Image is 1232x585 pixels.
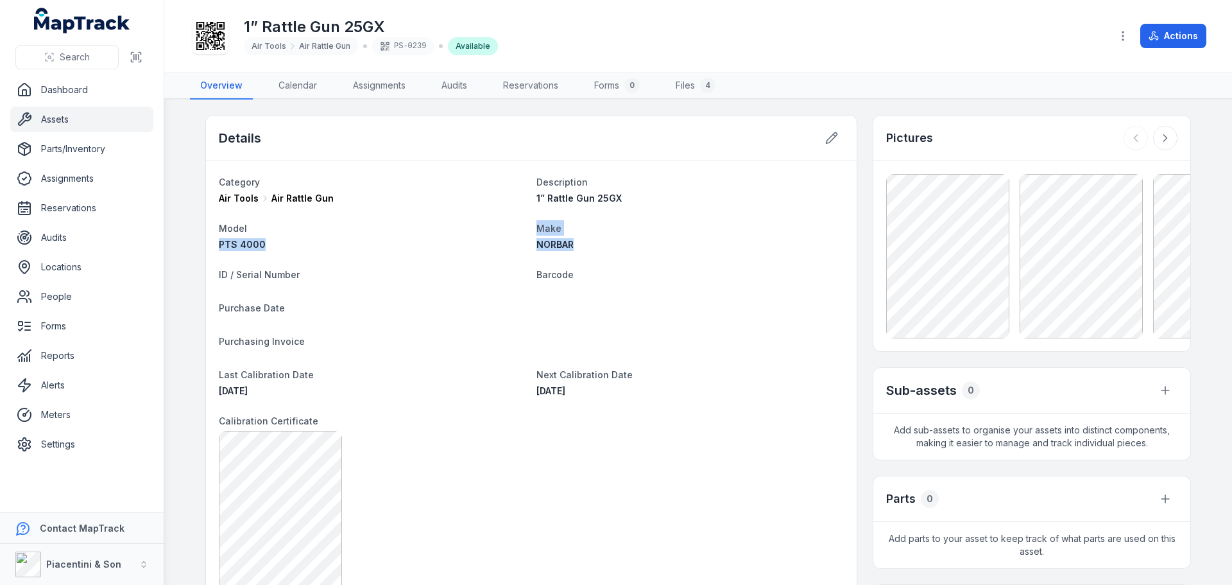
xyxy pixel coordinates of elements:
[219,415,318,426] span: Calibration Certificate
[10,77,153,103] a: Dashboard
[219,192,259,205] span: Air Tools
[219,369,314,380] span: Last Calibration Date
[921,490,939,508] div: 0
[219,385,248,396] time: 29/04/2025, 12:00:00 am
[219,177,260,188] span: Category
[448,37,498,55] div: Available
[219,336,305,347] span: Purchasing Invoice
[536,193,622,204] span: 1” Rattle Gun 25GX
[271,192,334,205] span: Air Rattle Gun
[244,17,498,37] h1: 1” Rattle Gun 25GX
[536,385,565,396] span: [DATE]
[10,284,153,310] a: People
[190,73,253,100] a: Overview
[60,51,90,64] span: Search
[493,73,569,100] a: Reservations
[10,313,153,339] a: Forms
[219,129,261,147] h2: Details
[219,223,247,234] span: Model
[219,239,266,250] span: PTS 4000
[886,490,916,508] h3: Parts
[10,402,153,428] a: Meters
[219,302,285,313] span: Purchase Date
[40,523,124,534] strong: Contact MapTrack
[252,41,286,51] span: Air Tools
[536,223,561,234] span: Make
[536,269,574,280] span: Barcode
[536,177,588,188] span: Description
[536,239,574,250] span: NORBAR
[10,136,153,162] a: Parts/Inventory
[10,372,153,398] a: Alerts
[34,8,130,33] a: MapTrack
[219,385,248,396] span: [DATE]
[219,269,300,280] span: ID / Serial Number
[873,414,1190,460] span: Add sub-assets to organise your assets into distinct components, making it easier to manage and t...
[10,254,153,280] a: Locations
[10,195,153,221] a: Reservations
[886,129,933,147] h3: Pictures
[665,73,726,100] a: Files4
[962,381,980,399] div: 0
[536,369,633,380] span: Next Calibration Date
[700,78,715,93] div: 4
[536,385,565,396] time: 29/10/2025, 12:00:00 am
[10,432,153,457] a: Settings
[299,41,350,51] span: Air Rattle Gun
[268,73,327,100] a: Calendar
[624,78,640,93] div: 0
[15,45,119,69] button: Search
[886,381,957,399] h2: Sub-assets
[10,107,153,132] a: Assets
[10,343,153,369] a: Reports
[431,73,477,100] a: Audits
[584,73,650,100] a: Forms0
[343,73,416,100] a: Assignments
[372,37,434,55] div: PS-0239
[10,225,153,250] a: Audits
[1140,24,1206,48] button: Actions
[46,559,121,570] strong: Piacentini & Son
[10,166,153,191] a: Assignments
[873,522,1190,568] span: Add parts to your asset to keep track of what parts are used on this asset.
